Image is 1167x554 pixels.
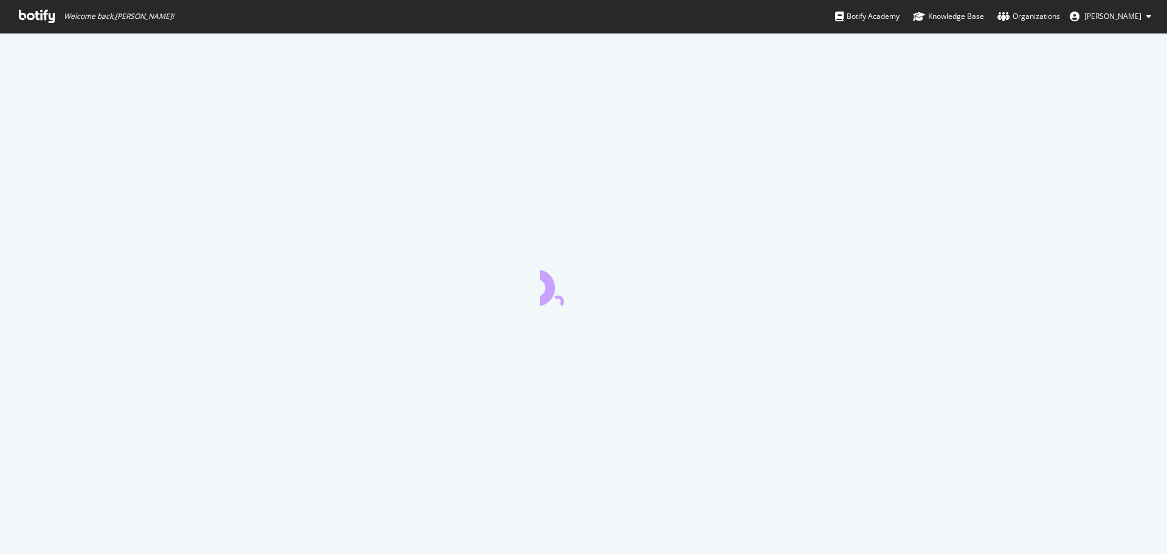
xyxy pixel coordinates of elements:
span: Welcome back, [PERSON_NAME] ! [64,12,174,21]
div: Organizations [997,10,1060,23]
button: [PERSON_NAME] [1060,7,1161,26]
div: Botify Academy [835,10,900,23]
div: Knowledge Base [913,10,984,23]
span: Jamie Lewis [1084,11,1141,21]
div: animation [540,262,627,306]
